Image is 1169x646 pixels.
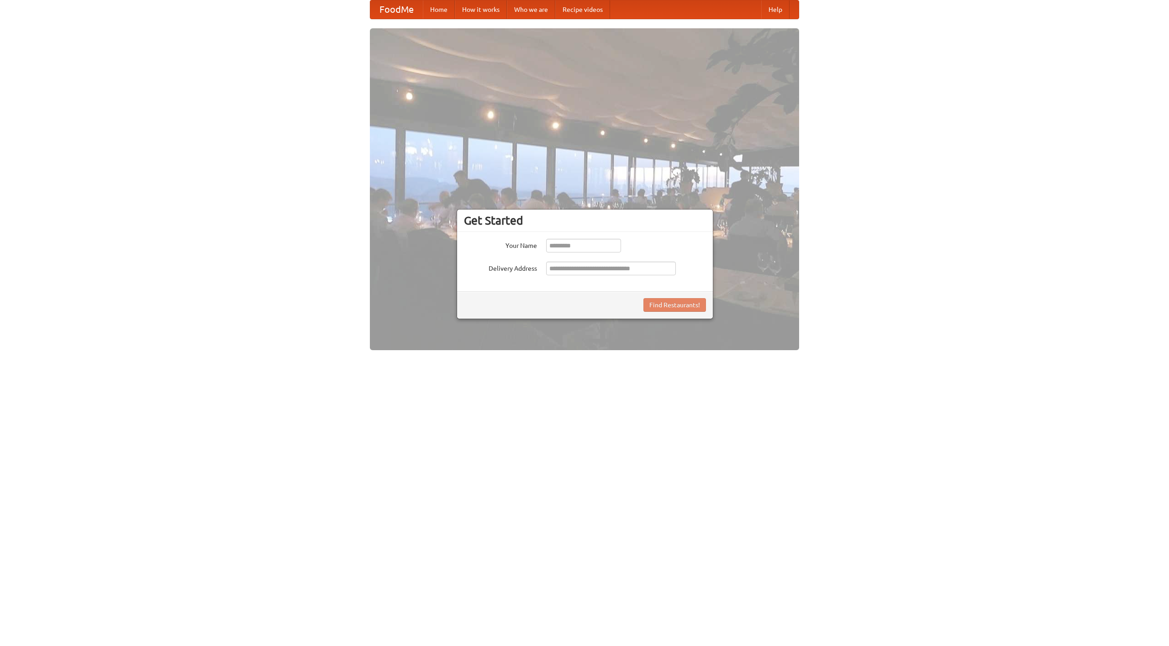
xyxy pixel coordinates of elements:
a: Home [423,0,455,19]
a: Who we are [507,0,555,19]
label: Delivery Address [464,262,537,273]
a: How it works [455,0,507,19]
a: Help [761,0,790,19]
button: Find Restaurants! [643,298,706,312]
a: Recipe videos [555,0,610,19]
h3: Get Started [464,214,706,227]
label: Your Name [464,239,537,250]
a: FoodMe [370,0,423,19]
